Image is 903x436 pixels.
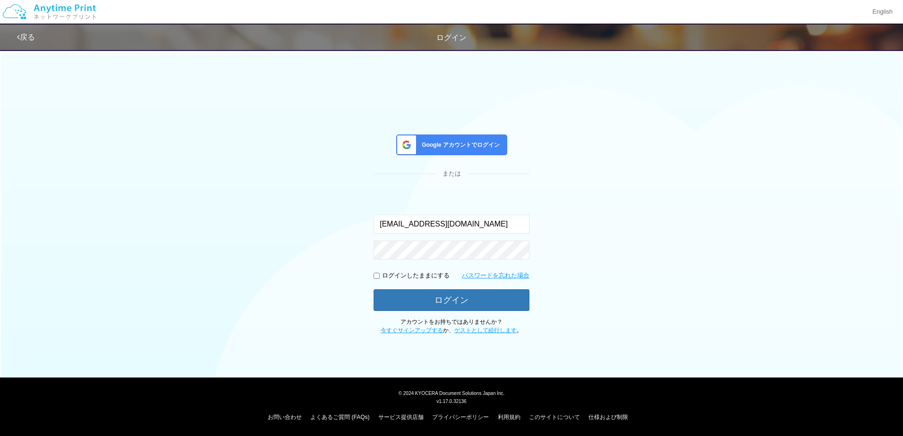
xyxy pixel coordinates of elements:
[374,169,529,178] div: または
[399,390,505,396] span: © 2024 KYOCERA Document Solutions Japan Inc.
[432,414,489,420] a: プライバシーポリシー
[498,414,520,420] a: 利用規約
[374,215,529,234] input: メールアドレス
[374,289,529,311] button: ログイン
[382,271,450,280] p: ログインしたままにする
[381,327,522,334] span: か、 。
[268,414,302,420] a: お問い合わせ
[17,33,35,41] a: 戻る
[374,318,529,334] p: アカウントをお持ちではありませんか？
[454,327,517,334] a: ゲストとして続行します
[436,34,467,42] span: ログイン
[462,271,529,280] a: パスワードを忘れた場合
[418,141,500,149] span: Google アカウントでログイン
[310,414,369,420] a: よくあるご質問 (FAQs)
[378,414,424,420] a: サービス提供店舗
[381,327,443,334] a: 今すぐサインアップする
[529,414,580,420] a: このサイトについて
[436,398,466,404] span: v1.17.0.32136
[588,414,628,420] a: 仕様および制限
